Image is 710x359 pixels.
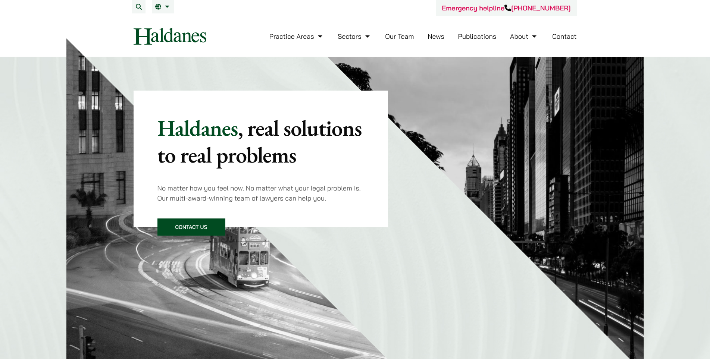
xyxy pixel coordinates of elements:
[338,32,371,41] a: Sectors
[428,32,444,41] a: News
[155,4,171,10] a: EN
[458,32,497,41] a: Publications
[552,32,577,41] a: Contact
[157,113,362,169] mark: , real solutions to real problems
[157,183,365,203] p: No matter how you feel now. No matter what your legal problem is. Our multi-award-winning team of...
[510,32,538,41] a: About
[157,114,365,168] p: Haldanes
[269,32,324,41] a: Practice Areas
[134,28,206,45] img: Logo of Haldanes
[442,4,570,12] a: Emergency helpline[PHONE_NUMBER]
[385,32,414,41] a: Our Team
[157,218,225,236] a: Contact Us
